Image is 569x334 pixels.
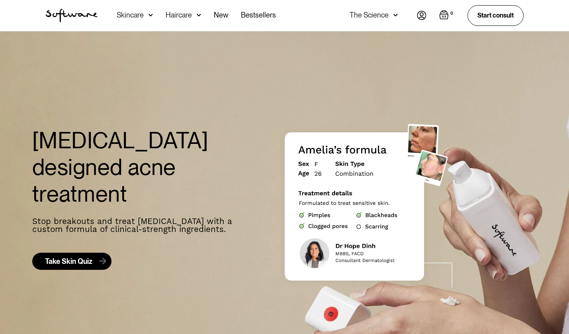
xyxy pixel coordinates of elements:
[393,11,398,19] img: arrow down
[32,253,111,270] a: Take Skin Quiz
[467,5,524,26] a: Start consult
[197,11,201,19] img: arrow down
[46,9,98,22] img: Software Logo
[350,11,389,19] div: The Science
[149,11,153,19] img: arrow down
[439,10,455,21] a: Open cart
[32,217,263,234] p: Stop breakouts and treat [MEDICAL_DATA] with a custom formula of clinical-strength ingredients.
[46,9,98,22] a: home
[414,149,448,187] img: After image of a woman without acne
[32,127,263,208] h1: [MEDICAL_DATA] designed acne treatment
[406,124,438,160] img: Before image of a woman with acne
[285,132,424,281] img: Amelia formula profile
[166,11,192,19] div: Haircare
[449,10,455,17] div: 0
[117,11,144,19] div: Skincare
